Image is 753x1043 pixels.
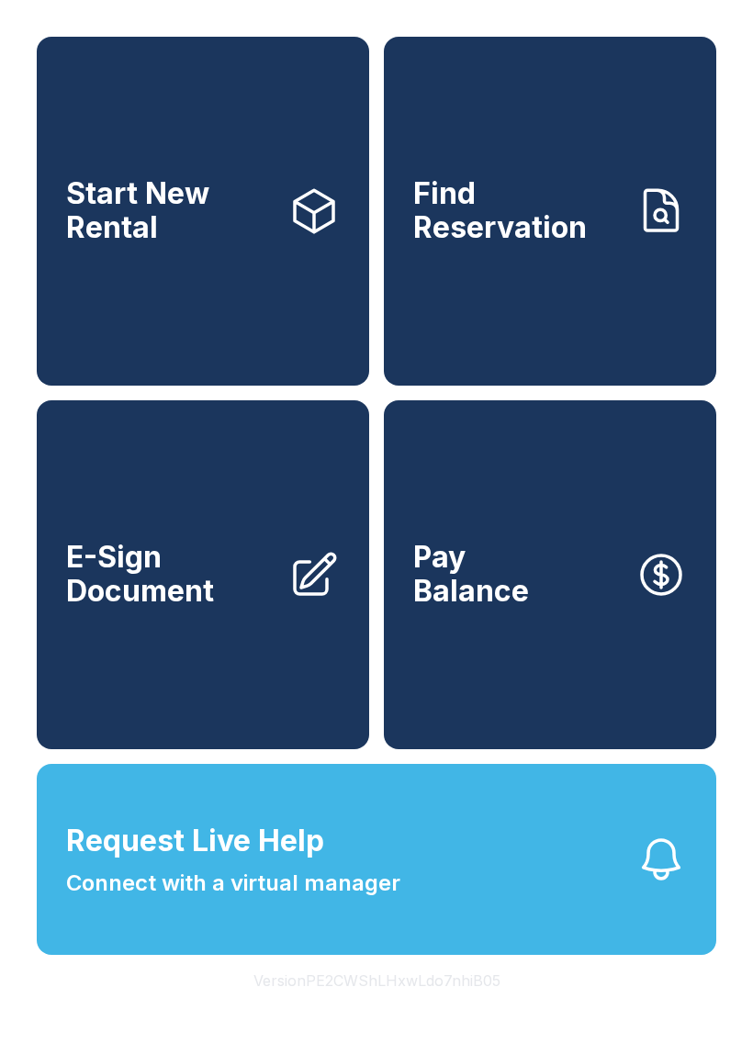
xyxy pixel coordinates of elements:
button: VersionPE2CWShLHxwLdo7nhiB05 [239,955,515,1006]
button: Request Live HelpConnect with a virtual manager [37,764,716,955]
span: Find Reservation [413,177,621,244]
a: PayBalance [384,400,716,749]
a: E-Sign Document [37,400,369,749]
span: Start New Rental [66,177,274,244]
span: Request Live Help [66,819,324,863]
span: Connect with a virtual manager [66,867,400,900]
a: Start New Rental [37,37,369,386]
a: Find Reservation [384,37,716,386]
span: E-Sign Document [66,541,274,608]
span: Pay Balance [413,541,529,608]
